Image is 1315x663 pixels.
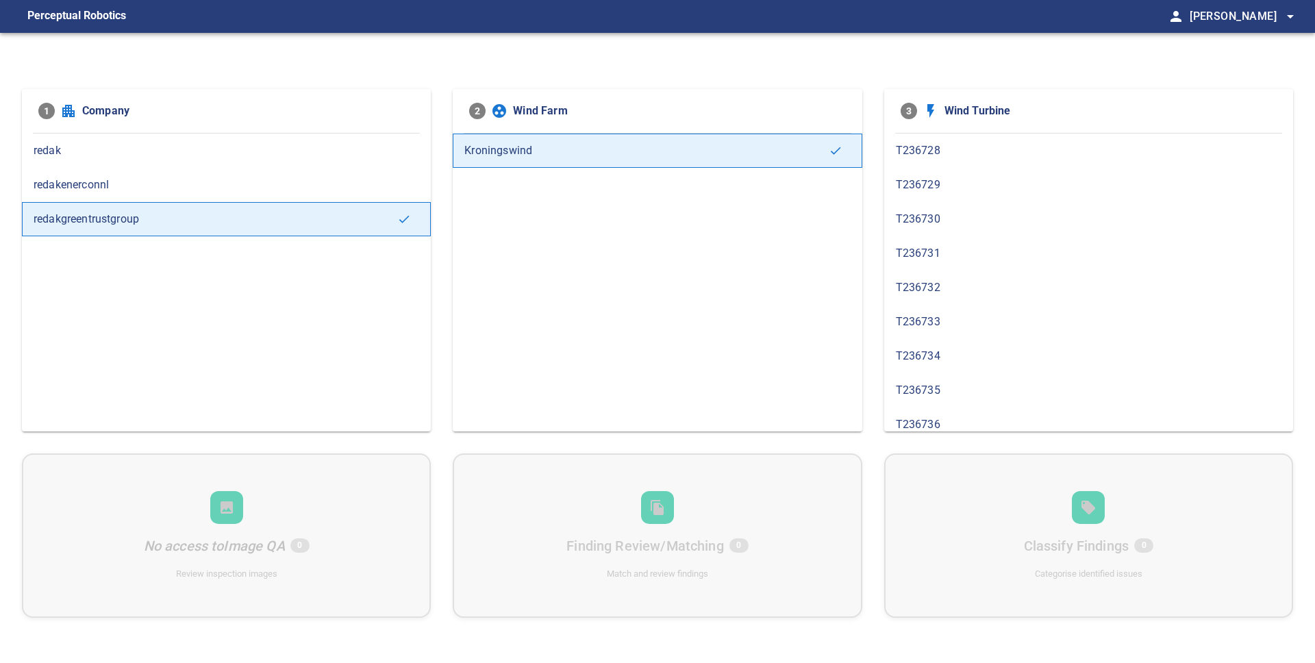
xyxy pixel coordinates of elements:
[34,211,397,227] span: redakgreentrustgroup
[896,177,1281,193] span: T236729
[884,305,1293,339] div: T236733
[896,142,1281,159] span: T236728
[896,314,1281,330] span: T236733
[884,339,1293,373] div: T236734
[896,279,1281,296] span: T236732
[1282,8,1299,25] span: arrow_drop_down
[464,142,828,159] span: Kroningswind
[22,134,431,168] div: redak
[896,211,1281,227] span: T236730
[34,177,419,193] span: redakenerconnl
[34,142,419,159] span: redak
[38,103,55,119] span: 1
[896,382,1281,399] span: T236735
[513,103,845,119] span: Wind Farm
[901,103,917,119] span: 3
[453,134,862,168] div: Kroningswind
[884,202,1293,236] div: T236730
[884,134,1293,168] div: T236728
[1184,3,1299,30] button: [PERSON_NAME]
[27,5,126,27] figcaption: Perceptual Robotics
[1168,8,1184,25] span: person
[884,408,1293,442] div: T236736
[469,103,486,119] span: 2
[896,348,1281,364] span: T236734
[22,168,431,202] div: redakenerconnl
[884,168,1293,202] div: T236729
[944,103,1277,119] span: Wind Turbine
[884,236,1293,271] div: T236731
[884,373,1293,408] div: T236735
[896,416,1281,433] span: T236736
[884,271,1293,305] div: T236732
[1190,7,1299,26] span: [PERSON_NAME]
[896,245,1281,262] span: T236731
[22,202,431,236] div: redakgreentrustgroup
[82,103,414,119] span: Company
